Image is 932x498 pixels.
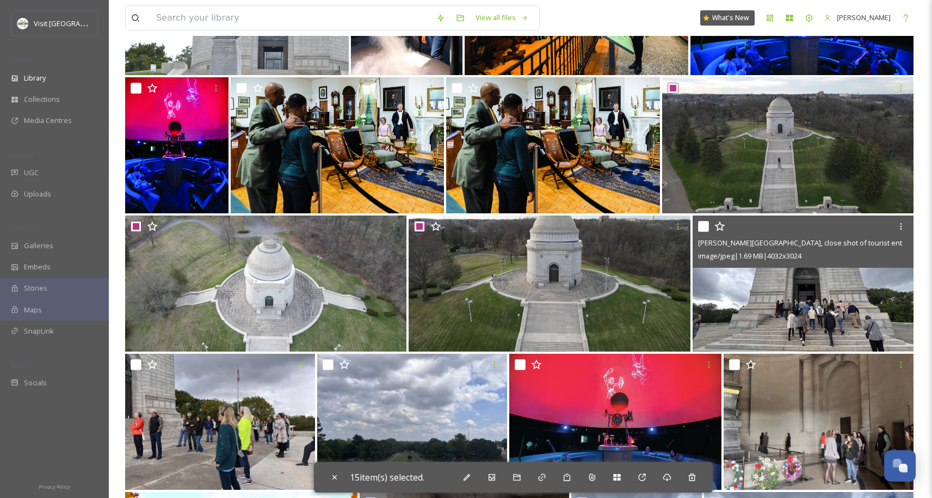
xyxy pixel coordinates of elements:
[724,354,914,490] img: McKinley Monument, Tourist observing the memorial of President Mckinely (1).jpg
[24,94,60,104] span: Collections
[231,77,445,213] img: McKinley Museum (1).jpg
[698,251,801,261] span: image/jpeg | 1.69 MB | 4032 x 3024
[39,479,70,493] a: Privacy Policy
[24,241,53,251] span: Galleries
[34,18,118,28] span: Visit [GEOGRAPHIC_DATA]
[39,483,70,490] span: Privacy Policy
[125,77,229,213] img: McKinley Museum Group in Hoover Price Planetarium (1).jpg
[17,18,28,29] img: download.jpeg
[470,7,534,28] a: View all files
[151,6,431,30] input: Search your library
[24,115,72,126] span: Media Centres
[24,73,46,83] span: Library
[409,216,690,352] img: KFav Mckinley1.jpg
[24,189,51,199] span: Uploads
[125,216,406,352] img: KFav Mckinley2.jpg
[24,378,47,388] span: Socials
[11,151,34,159] span: COLLECT
[446,77,660,213] img: McKinley Museum (1) (1).jpg
[11,224,36,232] span: WIDGETS
[11,56,30,64] span: MEDIA
[819,7,896,28] a: [PERSON_NAME]
[317,354,507,490] img: McKinley Monument top of the stairs with a beautiful view of the driveway, landscaping, sky, and ...
[24,305,42,315] span: Maps
[884,450,916,482] button: Open Chat
[837,13,891,22] span: [PERSON_NAME]
[24,326,54,336] span: SnapLink
[11,361,33,369] span: SOCIALS
[24,283,47,293] span: Stories
[693,216,914,352] img: McKinley Monument, close shot of tourist entering front doors of Mckinley Monument.jpg
[125,354,315,490] img: McKinley Monument, Close up of crowd standing in front of Monument before entering.jpg
[662,77,914,213] img: KFav Mckinley3.jpg
[509,354,721,490] img: McKinley Presidential Library and Museum Hoover Price Planetarium.jpg
[700,10,755,26] a: What's New
[350,471,424,483] span: 15 item(s) selected.
[24,262,51,272] span: Embeds
[24,168,39,178] span: UGC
